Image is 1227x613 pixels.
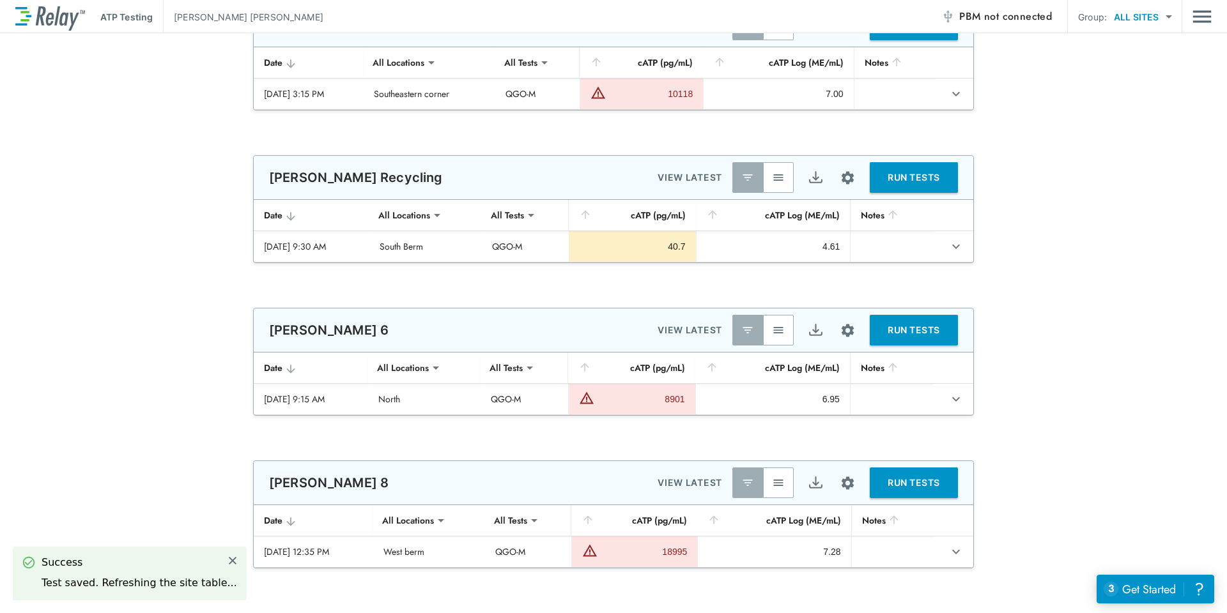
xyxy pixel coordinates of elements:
[580,240,685,253] div: 40.7
[373,508,443,533] div: All Locations
[707,240,840,253] div: 4.61
[254,47,973,110] table: sticky table
[800,467,831,498] button: Export
[264,87,353,100] div: [DATE] 3:15 PM
[579,390,594,405] img: Warning
[831,314,865,347] button: Site setup
[482,202,533,228] div: All Tests
[708,545,840,558] div: 7.28
[254,200,973,262] table: sticky table
[364,79,495,109] td: Southeastern corner
[609,87,693,100] div: 10118
[658,170,722,185] p: VIEW LATEST
[481,355,532,381] div: All Tests
[227,555,238,566] img: Close Icon
[1192,4,1212,29] img: Drawer Icon
[269,322,389,338] p: [PERSON_NAME] 6
[42,575,237,591] div: Test saved. Refreshing the site table...
[861,360,923,375] div: Notes
[840,322,856,338] img: Settings Icon
[368,384,481,414] td: North
[174,10,323,24] p: [PERSON_NAME] [PERSON_NAME]
[808,170,824,186] img: Export Icon
[741,324,754,337] img: Latest
[658,475,722,490] p: VIEW LATEST
[269,170,442,185] p: [PERSON_NAME] Recycling
[808,475,824,491] img: Export Icon
[984,9,1052,24] span: not connected
[364,50,433,75] div: All Locations
[707,513,840,528] div: cATP Log (ME/mL)
[800,162,831,193] button: Export
[582,513,687,528] div: cATP (pg/mL)
[485,536,572,567] td: QGO-M
[254,200,369,231] th: Date
[840,170,856,186] img: Settings Icon
[254,352,368,384] th: Date
[264,393,358,405] div: [DATE] 9:15 AM
[482,231,569,262] td: QGO-M
[42,555,237,570] div: Success
[495,79,580,109] td: QGO-M
[945,236,967,257] button: expand row
[368,355,438,381] div: All Locations
[1192,4,1212,29] button: Main menu
[582,543,598,558] img: Warning
[945,541,967,563] button: expand row
[590,55,693,70] div: cATP (pg/mL)
[941,10,954,23] img: Offline Icon
[861,208,923,223] div: Notes
[495,50,546,75] div: All Tests
[800,315,831,345] button: Export
[870,315,958,345] button: RUN TESTS
[772,171,785,184] img: View All
[741,171,754,184] img: Latest
[945,83,967,105] button: expand row
[269,475,389,490] p: [PERSON_NAME] 8
[865,55,925,70] div: Notes
[601,545,687,558] div: 18995
[741,476,754,489] img: Latest
[579,208,685,223] div: cATP (pg/mL)
[862,513,924,528] div: Notes
[1097,575,1214,603] iframe: Resource center
[936,4,1057,29] button: PBM not connected
[369,202,439,228] div: All Locations
[772,324,785,337] img: View All
[100,10,153,24] p: ATP Testing
[373,536,485,567] td: West berm
[772,476,785,489] img: View All
[254,47,364,79] th: Date
[840,475,856,491] img: Settings Icon
[264,545,363,558] div: [DATE] 12:35 PM
[254,505,373,536] th: Date
[706,360,840,375] div: cATP Log (ME/mL)
[590,85,606,100] img: Warning
[658,322,722,338] p: VIEW LATEST
[254,505,973,568] table: sticky table
[714,87,843,100] div: 7.00
[831,161,865,195] button: Site setup
[870,467,958,498] button: RUN TESTS
[959,8,1052,26] span: PBM
[15,3,85,31] img: LuminUltra Relay
[808,322,824,338] img: Export Icon
[369,231,482,262] td: South Berm
[713,55,843,70] div: cATP Log (ME/mL)
[481,384,568,414] td: QGO-M
[945,388,967,410] button: expand row
[831,466,865,500] button: Site setup
[598,393,685,405] div: 8901
[485,508,536,533] div: All Tests
[706,393,840,405] div: 6.95
[264,240,359,253] div: [DATE] 9:30 AM
[22,556,35,569] img: Success
[1078,10,1107,24] p: Group:
[254,352,973,415] table: sticky table
[870,162,958,193] button: RUN TESTS
[706,208,840,223] div: cATP Log (ME/mL)
[578,360,685,375] div: cATP (pg/mL)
